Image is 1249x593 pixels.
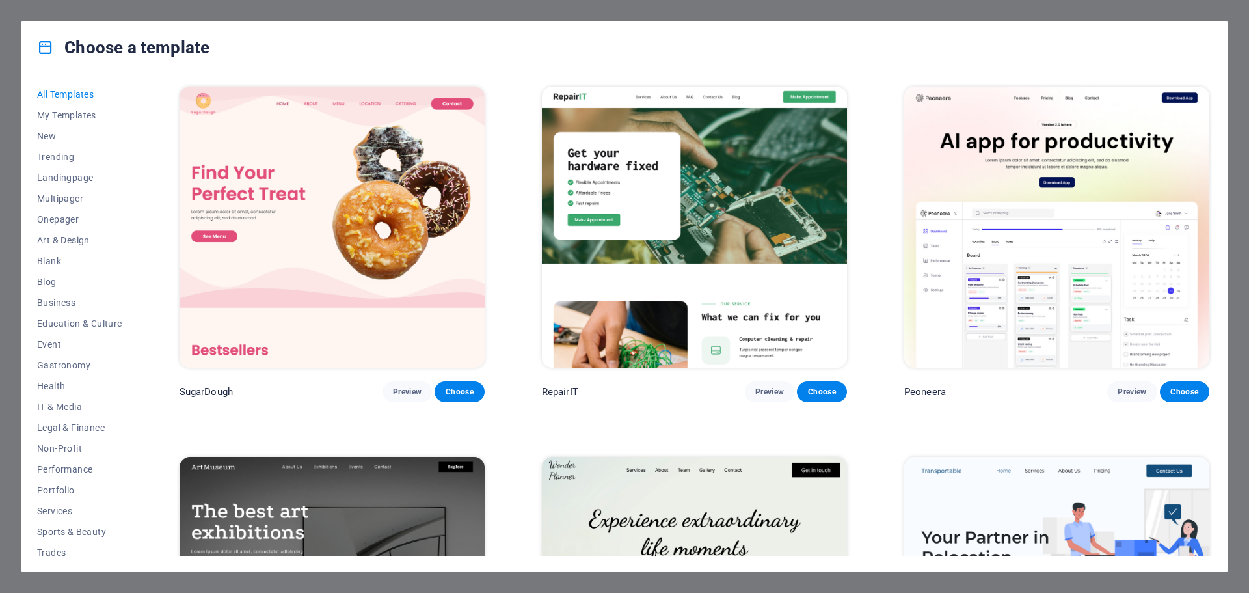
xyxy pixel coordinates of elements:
span: Portfolio [37,485,122,495]
span: IT & Media [37,402,122,412]
button: All Templates [37,84,122,105]
span: Blog [37,277,122,287]
button: Art & Design [37,230,122,251]
button: Blank [37,251,122,271]
button: Preview [383,381,432,402]
span: Trades [37,547,122,558]
button: Health [37,376,122,396]
button: Performance [37,459,122,480]
span: Preview [755,387,784,397]
button: Preview [1107,381,1157,402]
span: Preview [1118,387,1146,397]
span: Performance [37,464,122,475]
button: Blog [37,271,122,292]
span: Art & Design [37,235,122,245]
p: SugarDough [180,385,233,398]
img: SugarDough [180,87,485,368]
span: Trending [37,152,122,162]
button: Trending [37,146,122,167]
button: Sports & Beauty [37,521,122,542]
span: Health [37,381,122,391]
button: Education & Culture [37,313,122,334]
span: Choose [807,387,836,397]
span: Education & Culture [37,318,122,329]
span: New [37,131,122,141]
button: New [37,126,122,146]
button: Legal & Finance [37,417,122,438]
span: Non-Profit [37,443,122,454]
button: Event [37,334,122,355]
button: Onepager [37,209,122,230]
span: Landingpage [37,172,122,183]
button: Portfolio [37,480,122,501]
span: Preview [393,387,422,397]
button: Landingpage [37,167,122,188]
button: Business [37,292,122,313]
button: Trades [37,542,122,563]
span: Business [37,297,122,308]
span: Multipager [37,193,122,204]
p: RepairIT [542,385,578,398]
span: Event [37,339,122,350]
img: RepairIT [542,87,847,368]
img: Peoneera [904,87,1209,368]
button: Services [37,501,122,521]
span: Sports & Beauty [37,527,122,537]
span: Gastronomy [37,360,122,370]
button: Multipager [37,188,122,209]
button: Gastronomy [37,355,122,376]
button: Preview [745,381,794,402]
span: My Templates [37,110,122,120]
span: Onepager [37,214,122,225]
button: My Templates [37,105,122,126]
button: Non-Profit [37,438,122,459]
span: Choose [1170,387,1199,397]
span: Blank [37,256,122,266]
button: IT & Media [37,396,122,417]
span: Services [37,506,122,516]
button: Choose [797,381,846,402]
span: All Templates [37,89,122,100]
span: Legal & Finance [37,422,122,433]
h4: Choose a template [37,37,209,58]
button: Choose [1160,381,1209,402]
p: Peoneera [904,385,946,398]
span: Choose [445,387,474,397]
button: Choose [435,381,484,402]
